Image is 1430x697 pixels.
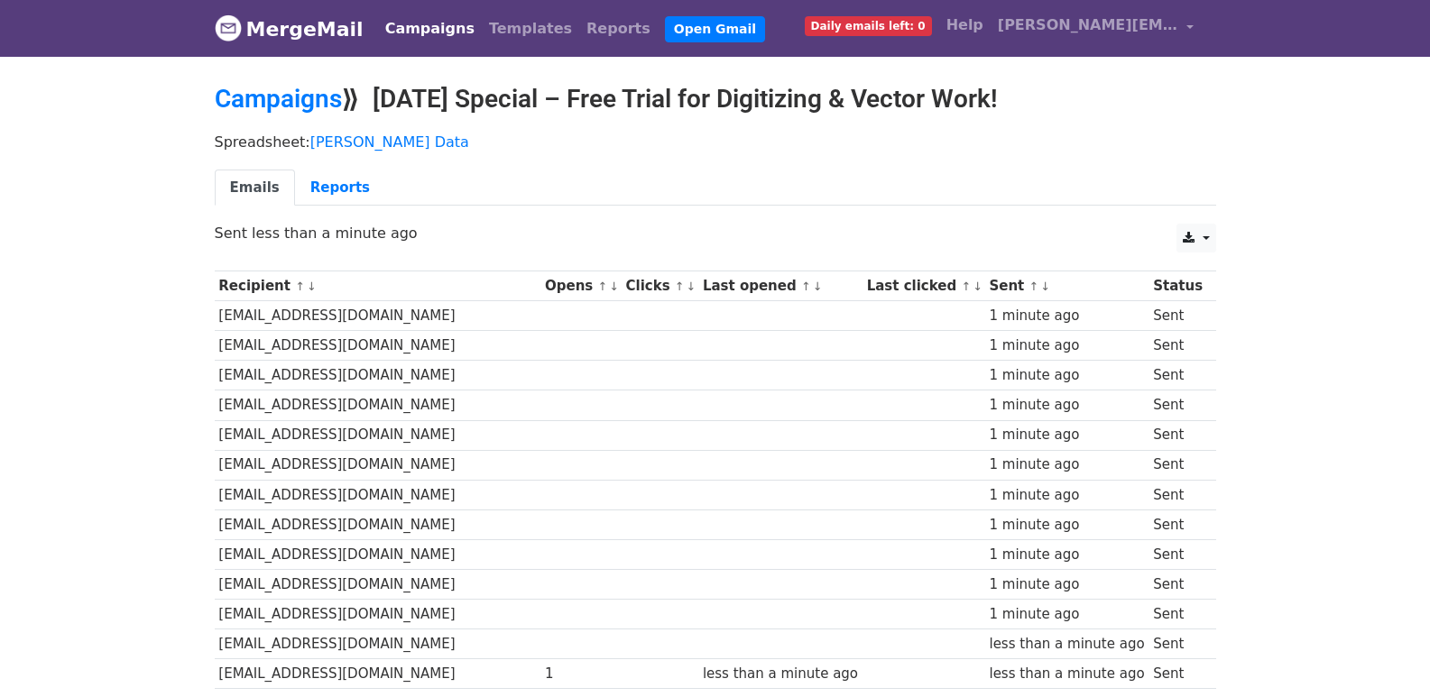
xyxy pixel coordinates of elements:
a: Campaigns [215,84,342,114]
a: Reports [579,11,658,47]
a: [PERSON_NAME][EMAIL_ADDRESS][DOMAIN_NAME] [991,7,1202,50]
div: 1 minute ago [989,335,1144,356]
td: [EMAIL_ADDRESS][DOMAIN_NAME] [215,570,541,600]
a: Open Gmail [665,16,765,42]
a: ↑ [675,280,685,293]
th: Status [1149,271,1206,301]
td: [EMAIL_ADDRESS][DOMAIN_NAME] [215,480,541,509]
td: Sent [1149,539,1206,569]
td: [EMAIL_ADDRESS][DOMAIN_NAME] [215,301,541,331]
td: Sent [1149,600,1206,629]
td: Sent [1149,420,1206,450]
td: Sent [1149,509,1206,539]
td: [EMAIL_ADDRESS][DOMAIN_NAME] [215,331,541,361]
td: [EMAIL_ADDRESS][DOMAIN_NAME] [215,629,541,659]
div: 1 minute ago [989,425,1144,445]
th: Last clicked [863,271,985,301]
div: less than a minute ago [989,634,1144,655]
div: 1 minute ago [989,365,1144,386]
td: Sent [1149,570,1206,600]
a: ↑ [295,280,305,293]
p: Sent less than a minute ago [215,224,1216,243]
td: Sent [1149,361,1206,390]
a: MergeMail [215,10,364,48]
div: 1 minute ago [989,574,1144,595]
td: Sent [1149,480,1206,509]
th: Sent [985,271,1149,301]
h2: ⟫ [DATE] Special – Free Trial for Digitizing & Vector Work! [215,84,1216,115]
th: Recipient [215,271,541,301]
td: [EMAIL_ADDRESS][DOMAIN_NAME] [215,659,541,689]
td: [EMAIL_ADDRESS][DOMAIN_NAME] [215,390,541,420]
a: Reports [295,170,385,206]
td: Sent [1149,629,1206,659]
div: 1 minute ago [989,395,1144,416]
a: Campaigns [378,11,482,47]
div: less than a minute ago [703,664,858,684]
td: Sent [1149,659,1206,689]
a: ↓ [307,280,317,293]
th: Opens [540,271,622,301]
div: 1 minute ago [989,454,1144,475]
td: Sent [1149,450,1206,480]
th: Clicks [622,271,698,301]
td: [EMAIL_ADDRESS][DOMAIN_NAME] [215,420,541,450]
td: [EMAIL_ADDRESS][DOMAIN_NAME] [215,600,541,629]
td: Sent [1149,331,1206,361]
a: ↓ [609,280,619,293]
a: ↑ [597,280,607,293]
img: MergeMail logo [215,14,242,41]
a: ↑ [801,280,811,293]
td: Sent [1149,390,1206,420]
th: Last opened [698,271,863,301]
a: ↑ [1029,280,1039,293]
a: Help [939,7,991,43]
p: Spreadsheet: [215,133,1216,151]
a: ↑ [961,280,971,293]
a: ↓ [973,280,983,293]
div: 1 minute ago [989,306,1144,326]
a: [PERSON_NAME] Data [310,133,469,151]
a: Templates [482,11,579,47]
a: ↓ [687,280,697,293]
td: [EMAIL_ADDRESS][DOMAIN_NAME] [215,539,541,569]
div: 1 minute ago [989,515,1144,536]
td: [EMAIL_ADDRESS][DOMAIN_NAME] [215,450,541,480]
a: ↓ [813,280,823,293]
div: 1 minute ago [989,545,1144,565]
td: Sent [1149,301,1206,331]
div: 1 minute ago [989,485,1144,506]
span: [PERSON_NAME][EMAIL_ADDRESS][DOMAIN_NAME] [998,14,1178,36]
td: [EMAIL_ADDRESS][DOMAIN_NAME] [215,361,541,390]
a: Emails [215,170,295,206]
div: 1 [545,664,617,684]
td: [EMAIL_ADDRESS][DOMAIN_NAME] [215,509,541,539]
a: ↓ [1040,280,1050,293]
span: Daily emails left: 0 [805,16,932,36]
a: Daily emails left: 0 [798,7,939,43]
div: 1 minute ago [989,604,1144,625]
div: less than a minute ago [989,664,1144,684]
